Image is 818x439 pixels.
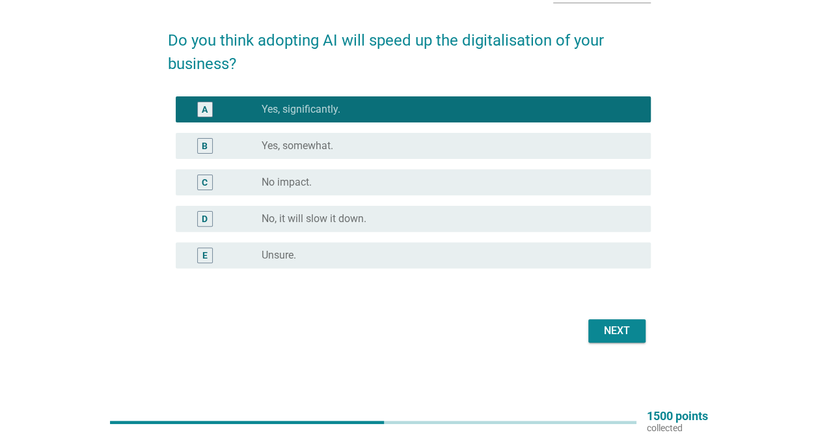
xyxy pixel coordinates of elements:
[262,176,312,189] label: No impact.
[202,176,208,190] div: C
[262,212,366,225] label: No, it will slow it down.
[202,103,208,117] div: A
[202,249,208,262] div: E
[262,139,333,152] label: Yes, somewhat.
[168,16,651,76] h2: Do you think adopting AI will speed up the digitalisation of your business?
[647,422,708,434] p: collected
[202,212,208,226] div: D
[599,323,635,339] div: Next
[262,103,340,116] label: Yes, significantly.
[202,139,208,153] div: B
[647,410,708,422] p: 1500 points
[262,249,296,262] label: Unsure.
[588,319,646,343] button: Next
